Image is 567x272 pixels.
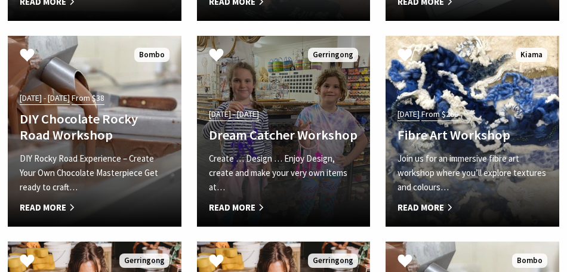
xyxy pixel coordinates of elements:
span: Read More [209,200,359,215]
p: Create … Design … Enjoy Design, create and make your very own items at… [209,152,359,194]
span: [DATE] - [DATE] [209,107,259,121]
p: DIY Rocky Road Experience – Create Your Own Chocolate Masterpiece Get ready to craft… [20,152,170,194]
span: Bombo [134,48,170,63]
span: Read More [20,200,170,215]
h4: Fibre Art Workshop [397,127,547,143]
button: Click to Favourite DIY Chocolate Rocky Road Workshop [8,36,47,76]
span: Kiama [516,48,547,63]
span: [DATE] [397,107,420,121]
span: From $38 [72,91,104,105]
span: [DATE] - [DATE] [20,91,70,105]
a: [DATE] From $260 Fibre Art Workshop Join us for an immersive fibre art workshop where you’ll expl... [386,36,559,227]
span: Bombo [512,254,547,268]
button: Click to Favourite Dream Catcher Workshop [197,36,236,76]
span: Gerringong [119,254,170,268]
span: Read More [397,200,547,215]
a: [DATE] - [DATE] Dream Catcher Workshop Create … Design … Enjoy Design, create and make your very ... [197,36,371,227]
button: Click to Favourite Fibre Art Workshop [386,36,424,76]
a: [DATE] - [DATE] From $38 DIY Chocolate Rocky Road Workshop DIY Rocky Road Experience – Create You... [8,36,181,227]
span: Gerringong [308,48,358,63]
h4: DIY Chocolate Rocky Road Workshop [20,111,170,143]
span: From $260 [421,107,458,121]
h4: Dream Catcher Workshop [209,127,359,143]
p: Join us for an immersive fibre art workshop where you’ll explore textures and colours… [397,152,547,194]
span: Gerringong [308,254,358,268]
